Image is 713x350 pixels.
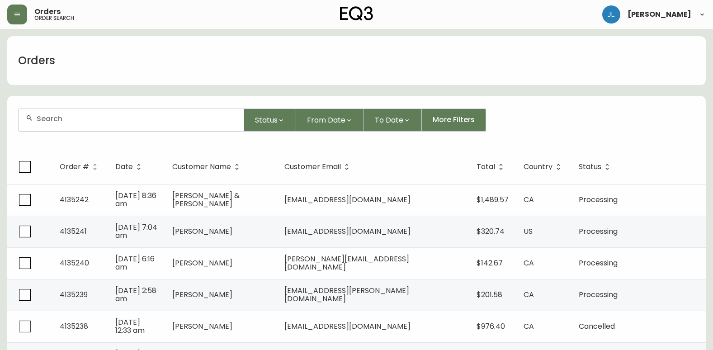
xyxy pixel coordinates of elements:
[115,317,145,336] span: [DATE] 12:33 am
[579,226,618,236] span: Processing
[477,226,505,236] span: $320.74
[115,163,145,171] span: Date
[37,114,236,123] input: Search
[524,164,552,170] span: Country
[524,258,534,268] span: CA
[60,289,88,300] span: 4135239
[255,114,278,126] span: Status
[477,321,505,331] span: $976.40
[60,164,89,170] span: Order #
[477,289,502,300] span: $201.58
[115,222,157,241] span: [DATE] 7:04 am
[628,11,691,18] span: [PERSON_NAME]
[477,194,509,205] span: $1,489.57
[18,53,55,68] h1: Orders
[477,163,507,171] span: Total
[172,163,243,171] span: Customer Name
[284,254,409,272] span: [PERSON_NAME][EMAIL_ADDRESS][DOMAIN_NAME]
[433,115,475,125] span: More Filters
[172,258,232,268] span: [PERSON_NAME]
[579,321,615,331] span: Cancelled
[579,164,601,170] span: Status
[60,258,89,268] span: 4135240
[375,114,403,126] span: To Date
[524,321,534,331] span: CA
[422,109,486,132] button: More Filters
[524,289,534,300] span: CA
[284,321,411,331] span: [EMAIL_ADDRESS][DOMAIN_NAME]
[34,15,74,21] h5: order search
[244,109,296,132] button: Status
[579,289,618,300] span: Processing
[172,226,232,236] span: [PERSON_NAME]
[60,321,88,331] span: 4135238
[115,190,156,209] span: [DATE] 8:36 am
[340,6,373,21] img: logo
[60,194,89,205] span: 4135242
[579,194,618,205] span: Processing
[524,194,534,205] span: CA
[60,163,101,171] span: Order #
[172,321,232,331] span: [PERSON_NAME]
[34,8,61,15] span: Orders
[115,164,133,170] span: Date
[602,5,620,24] img: 1c9c23e2a847dab86f8017579b61559c
[307,114,345,126] span: From Date
[579,163,613,171] span: Status
[477,164,495,170] span: Total
[296,109,364,132] button: From Date
[284,163,353,171] span: Customer Email
[284,285,409,304] span: [EMAIL_ADDRESS][PERSON_NAME][DOMAIN_NAME]
[115,254,155,272] span: [DATE] 6:16 am
[172,190,240,209] span: [PERSON_NAME] & [PERSON_NAME]
[364,109,422,132] button: To Date
[579,258,618,268] span: Processing
[172,164,231,170] span: Customer Name
[60,226,87,236] span: 4135241
[524,226,533,236] span: US
[524,163,564,171] span: Country
[284,164,341,170] span: Customer Email
[284,226,411,236] span: [EMAIL_ADDRESS][DOMAIN_NAME]
[115,285,156,304] span: [DATE] 2:58 am
[172,289,232,300] span: [PERSON_NAME]
[284,194,411,205] span: [EMAIL_ADDRESS][DOMAIN_NAME]
[477,258,503,268] span: $142.67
